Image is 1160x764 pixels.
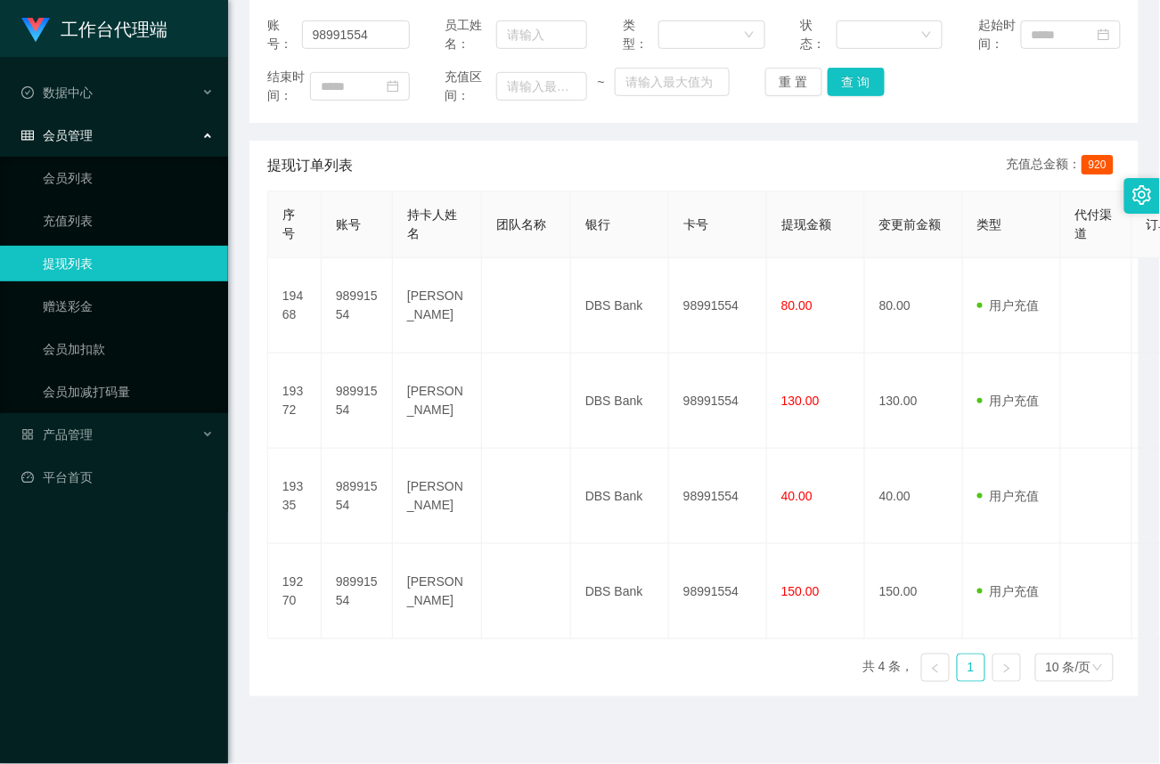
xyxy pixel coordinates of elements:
[268,544,322,639] td: 19270
[1098,28,1110,41] i: 图标: calendar
[282,207,295,240] span: 序号
[21,427,93,442] span: 产品管理
[267,16,302,53] span: 账号：
[61,1,167,58] h1: 工作台代理端
[669,544,767,639] td: 98991554
[21,428,34,441] i: 图标: appstore-o
[669,449,767,544] td: 98991554
[336,217,361,232] span: 账号
[958,654,984,681] a: 1
[781,217,831,232] span: 提现金额
[587,73,615,92] span: ~
[977,394,1040,408] span: 用户充值
[302,20,410,49] input: 请输入
[387,80,399,93] i: 图标: calendar
[930,663,941,674] i: 图标: left
[21,129,34,142] i: 图标: table
[683,217,708,232] span: 卡号
[571,354,669,449] td: DBS Bank
[978,16,1021,53] span: 起始时间：
[862,654,914,682] li: 共 4 条，
[322,354,393,449] td: 98991554
[21,18,50,43] img: logo.9652507e.png
[744,29,755,42] i: 图标: down
[268,354,322,449] td: 19372
[1075,207,1113,240] span: 代付渠道
[828,68,885,96] button: 查 询
[43,246,214,281] a: 提现列表
[1132,185,1152,205] i: 图标: setting
[879,217,942,232] span: 变更前金额
[445,16,497,53] span: 员工姓名：
[781,298,813,313] span: 80.00
[993,654,1021,682] li: 下一页
[571,449,669,544] td: DBS Bank
[268,449,322,544] td: 19335
[407,207,457,240] span: 持卡人姓名
[781,584,820,598] span: 150.00
[1046,654,1091,681] div: 10 条/页
[1092,662,1103,675] i: 图标: down
[669,354,767,449] td: 98991554
[268,258,322,354] td: 19468
[781,394,820,408] span: 130.00
[496,20,587,49] input: 请输入
[43,331,214,367] a: 会员加扣款
[571,258,669,354] td: DBS Bank
[322,258,393,354] td: 98991554
[496,72,587,101] input: 请输入最小值为
[865,354,963,449] td: 130.00
[267,68,310,105] span: 结束时间：
[21,86,34,99] i: 图标: check-circle-o
[21,21,167,36] a: 工作台代理端
[496,217,546,232] span: 团队名称
[921,29,932,42] i: 图标: down
[957,654,985,682] li: 1
[571,544,669,639] td: DBS Bank
[977,489,1040,503] span: 用户充值
[977,217,1002,232] span: 类型
[765,68,822,96] button: 重 置
[623,16,658,53] span: 类型：
[669,258,767,354] td: 98991554
[393,544,482,639] td: [PERSON_NAME]
[21,85,93,100] span: 数据中心
[21,128,93,142] span: 会员管理
[865,449,963,544] td: 40.00
[585,217,610,232] span: 银行
[43,374,214,410] a: 会员加减打码量
[21,459,214,495] a: 图标: dashboard平台首页
[43,289,214,324] a: 赠送彩金
[865,544,963,639] td: 150.00
[921,654,950,682] li: 上一页
[393,449,482,544] td: [PERSON_NAME]
[977,584,1040,598] span: 用户充值
[977,298,1040,313] span: 用户充值
[865,258,963,354] td: 80.00
[615,68,730,96] input: 请输入最大值为
[445,68,497,105] span: 充值区间：
[322,449,393,544] td: 98991554
[43,203,214,239] a: 充值列表
[322,544,393,639] td: 98991554
[393,258,482,354] td: [PERSON_NAME]
[1001,663,1012,674] i: 图标: right
[801,16,837,53] span: 状态：
[267,155,353,176] span: 提现订单列表
[1082,155,1114,175] span: 920
[781,489,813,503] span: 40.00
[43,160,214,196] a: 会员列表
[393,354,482,449] td: [PERSON_NAME]
[1007,155,1121,176] div: 充值总金额：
